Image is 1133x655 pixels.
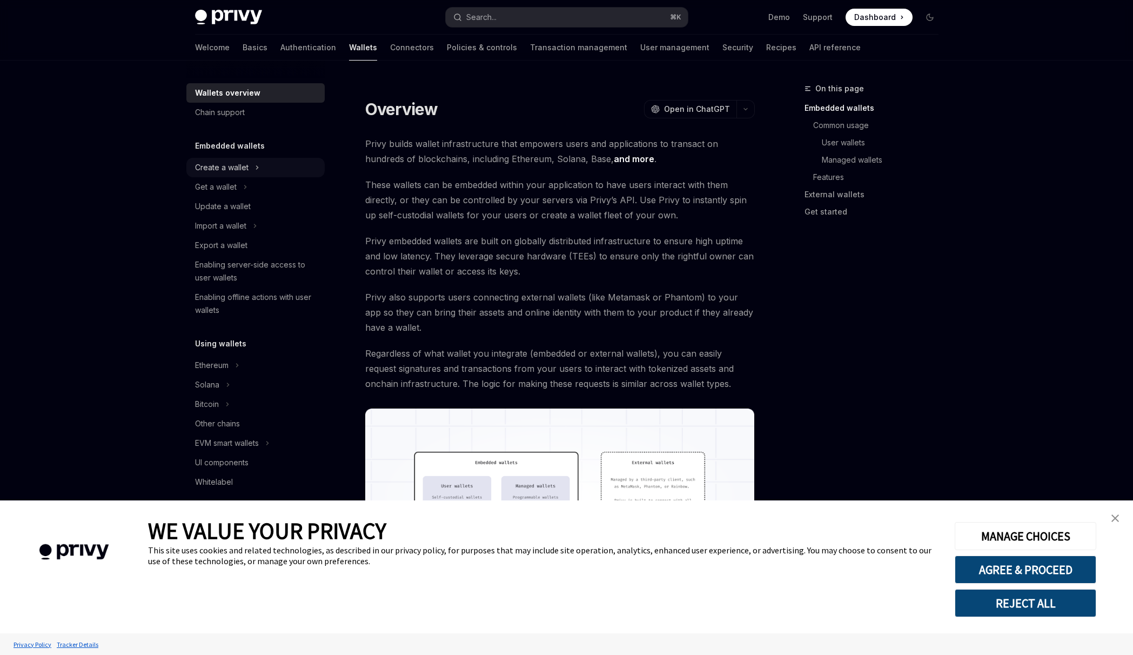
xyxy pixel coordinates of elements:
div: Create a wallet [195,161,249,174]
a: Common usage [813,117,947,134]
a: Connectors [390,35,434,61]
a: User wallets [822,134,947,151]
a: UI components [186,453,325,472]
a: Policies & controls [447,35,517,61]
button: Search...⌘K [446,8,688,27]
a: Wallets [349,35,377,61]
button: Open in ChatGPT [644,100,736,118]
h5: Using wallets [195,337,246,350]
div: Chain support [195,106,245,119]
span: WE VALUE YOUR PRIVACY [148,517,386,545]
a: Whitelabel [186,472,325,492]
img: dark logo [195,10,262,25]
a: Basics [243,35,267,61]
button: MANAGE CHOICES [955,522,1096,550]
a: Chain support [186,103,325,122]
a: Support [803,12,833,23]
a: Authentication [280,35,336,61]
div: Export a wallet [195,239,247,252]
a: Wallets overview [186,83,325,103]
div: Get a wallet [195,181,237,193]
a: Tracker Details [54,635,101,654]
h1: Overview [365,99,438,119]
div: Search... [466,11,497,24]
a: External wallets [805,186,947,203]
div: Bitcoin [195,398,219,411]
a: Embedded wallets [805,99,947,117]
div: This site uses cookies and related technologies, as described in our privacy policy, for purposes... [148,545,938,566]
span: Privy also supports users connecting external wallets (like Metamask or Phantom) to your app so t... [365,290,755,335]
button: REJECT ALL [955,589,1096,617]
div: Enabling offline actions with user wallets [195,291,318,317]
span: On this page [815,82,864,95]
span: Privy builds wallet infrastructure that empowers users and applications to transact on hundreds o... [365,136,755,166]
div: Enabling server-side access to user wallets [195,258,318,284]
a: Update a wallet [186,197,325,216]
a: Welcome [195,35,230,61]
span: Regardless of what wallet you integrate (embedded or external wallets), you can easily request si... [365,346,755,391]
span: Privy embedded wallets are built on globally distributed infrastructure to ensure high uptime and... [365,233,755,279]
a: Export a wallet [186,236,325,255]
h5: Embedded wallets [195,139,265,152]
a: Security [722,35,753,61]
a: API reference [809,35,861,61]
button: AGREE & PROCEED [955,556,1096,584]
span: ⌘ K [670,13,681,22]
div: Import a wallet [195,219,246,232]
a: Enabling server-side access to user wallets [186,255,325,288]
a: Other chains [186,414,325,433]
div: Update a wallet [195,200,251,213]
span: Open in ChatGPT [664,104,730,115]
span: These wallets can be embedded within your application to have users interact with them directly, ... [365,177,755,223]
a: Privacy Policy [11,635,54,654]
img: images/walletoverview.png [365,409,755,586]
div: UI components [195,456,249,469]
img: company logo [16,529,132,576]
a: Managed wallets [822,151,947,169]
a: Get started [805,203,947,220]
a: Features [813,169,947,186]
div: Ethereum [195,359,229,372]
a: and more [614,153,654,165]
span: Dashboard [854,12,896,23]
a: Demo [768,12,790,23]
div: Solana [195,378,219,391]
a: close banner [1104,507,1126,529]
a: Transaction management [530,35,627,61]
div: Whitelabel [195,476,233,489]
a: Enabling offline actions with user wallets [186,288,325,320]
a: User management [640,35,709,61]
div: Wallets overview [195,86,260,99]
img: close banner [1111,514,1119,522]
button: Toggle dark mode [921,9,938,26]
div: Other chains [195,417,240,430]
div: EVM smart wallets [195,437,259,450]
a: Dashboard [846,9,913,26]
a: Recipes [766,35,796,61]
